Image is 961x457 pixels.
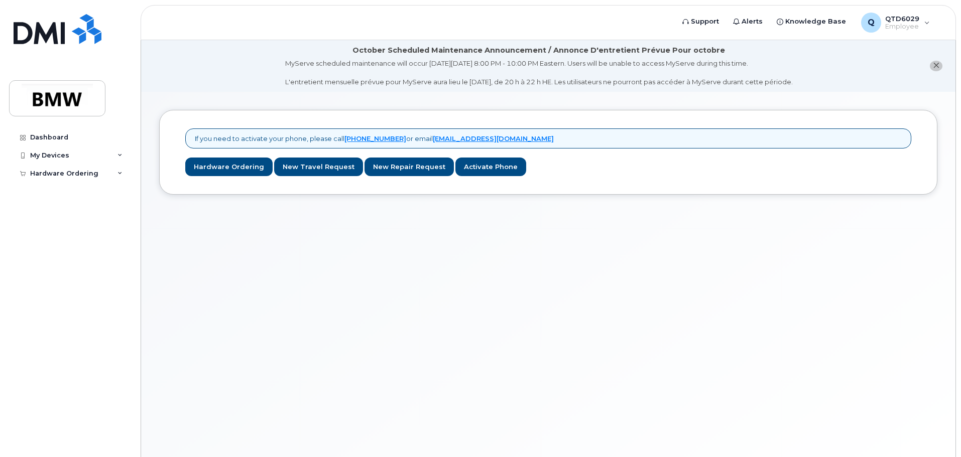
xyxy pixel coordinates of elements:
[285,59,793,87] div: MyServe scheduled maintenance will occur [DATE][DATE] 8:00 PM - 10:00 PM Eastern. Users will be u...
[433,134,554,142] a: [EMAIL_ADDRESS][DOMAIN_NAME]
[352,45,725,56] div: October Scheduled Maintenance Announcement / Annonce D'entretient Prévue Pour octobre
[274,158,363,176] a: New Travel Request
[185,158,273,176] a: Hardware Ordering
[344,134,406,142] a: [PHONE_NUMBER]
[455,158,526,176] a: Activate Phone
[195,134,554,143] p: If you need to activate your phone, please call or email
[365,158,454,176] a: New Repair Request
[930,61,942,71] button: close notification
